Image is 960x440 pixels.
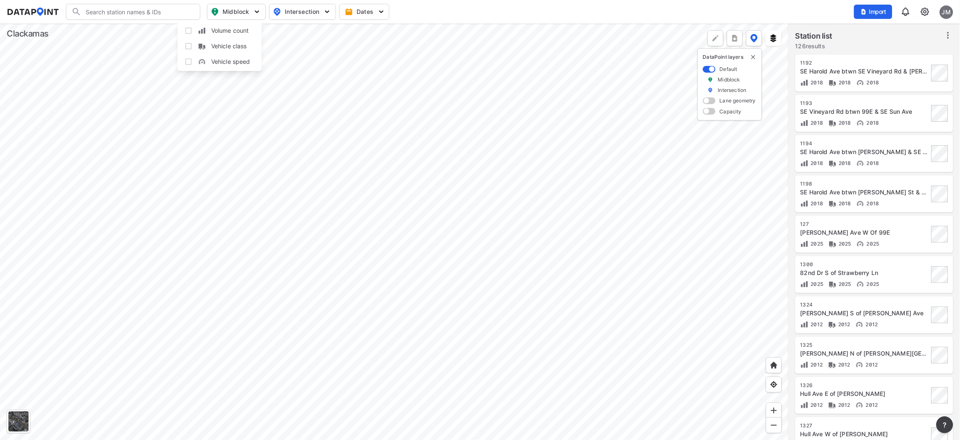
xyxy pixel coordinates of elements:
[865,120,879,126] span: 2018
[800,301,929,308] div: 1324
[708,86,713,94] img: marker_Intersection.6861001b.svg
[377,8,386,16] img: 5YPKRKmlfpI5mqlR8AD95paCi+0kK1fRFDJSaMmawlwaeJcJwk9O2fotCW5ve9gAAAAASUVORK5CYII=
[865,200,879,207] span: 2018
[800,159,809,168] img: Volume count
[720,97,756,104] label: Lane geometry
[323,8,331,16] img: 5YPKRKmlfpI5mqlR8AD95paCi+0kK1fRFDJSaMmawlwaeJcJwk9O2fotCW5ve9gAAAAASUVORK5CYII=
[800,140,929,147] div: 1194
[7,410,30,433] div: Toggle basemap
[198,42,206,50] img: S3KcC2PZAAAAAElFTkSuQmCC
[81,5,195,18] input: Search
[800,119,809,127] img: Volume count
[860,8,867,15] img: file_add.62c1e8a2.svg
[770,380,778,389] img: zeq5HYn9AnE9l6UmnFLPAAAAAElFTkSuQmCC
[856,159,865,168] img: Vehicle speed
[211,26,249,35] span: Volume count
[800,79,809,87] img: Volume count
[211,57,250,66] span: Vehicle speed
[837,361,851,368] span: 2012
[720,108,742,115] label: Capacity
[829,280,837,288] img: Vehicle class
[198,26,206,35] img: zXKTHG75SmCTpzeATkOMbMjAxYFTnPvh7K8Q9YYMXBy4Bd2Bwe9xdUQUqRsak2SDbAAAAABJRU5ErkJggg==
[856,240,865,248] img: Vehicle speed
[942,420,948,430] span: ?
[855,361,864,369] img: Vehicle speed
[854,5,892,19] button: Import
[800,320,809,329] img: Volume count
[800,261,929,268] div: 1300
[198,58,206,66] img: w05fo9UQAAAAAElFTkSuQmCC
[864,361,878,368] span: 2012
[865,160,879,166] span: 2018
[750,54,757,60] img: close-external-leyer.3061a1c7.svg
[809,321,823,327] span: 2012
[855,320,864,329] img: Vehicle speed
[770,406,778,415] img: ZvzfEJKXnyWIrJytrsY285QMwk63cM6Drc+sIAAAAASUVORK5CYII=
[766,403,782,419] div: Zoom in
[800,181,929,187] div: 1198
[864,402,878,408] span: 2012
[7,28,49,39] div: Clackamas
[800,199,809,208] img: Volume count
[703,54,757,60] p: DataPoint layers
[750,54,757,60] button: delete
[770,421,778,430] img: MAAAAAElFTkSuQmCC
[837,120,852,126] span: 2018
[708,30,724,46] div: Polygon tool
[800,382,929,389] div: 1326
[920,7,930,17] img: cids17cp3yIFEOpj3V8A9qJSH103uA521RftCD4eeui4ksIb+krbm5XvIjxD52OS6NWLn9gAAAAAElFTkSuQmCC
[800,361,809,369] img: Volume count
[809,200,824,207] span: 2018
[809,402,823,408] span: 2012
[345,8,353,16] img: calendar-gold.39a51dde.svg
[859,8,887,16] span: Import
[800,67,929,76] div: SE Harold Ave btwn SE Vineyard Rd & SE Derry Ln
[253,8,261,16] img: 5YPKRKmlfpI5mqlR8AD95paCi+0kK1fRFDJSaMmawlwaeJcJwk9O2fotCW5ve9gAAAAASUVORK5CYII=
[769,34,778,42] img: layers.ee07997e.svg
[837,160,852,166] span: 2018
[829,79,837,87] img: Vehicle class
[211,42,247,50] span: Vehicle class
[800,148,929,156] div: SE Harold Ave btwn SE Raymond St & SE Mark Kelly Ct
[809,120,824,126] span: 2018
[731,34,739,42] img: xqJnZQTG2JQi0x5lvmkeSNbbgIiQD62bqHG8IfrOzanD0FsRdYrij6fAAAAAElFTkSuQmCC
[800,240,809,248] img: Volume count
[800,309,929,317] div: Abernethy Ln S of Hull Ave
[720,65,737,73] label: Default
[828,320,837,329] img: Vehicle class
[718,86,747,94] label: Intersection
[940,5,953,19] div: JM
[837,79,852,86] span: 2018
[901,7,911,17] img: 8A77J+mXikMhHQAAAAASUVORK5CYII=
[346,8,384,16] span: Dates
[795,42,833,50] label: 126 results
[856,119,865,127] img: Vehicle speed
[856,199,865,208] img: Vehicle speed
[800,342,929,348] div: 1325
[800,188,929,196] div: SE Harold Ave btwn SE Raymond St & SE Concord Rd
[800,422,929,429] div: 1327
[770,361,778,369] img: +XpAUvaXAN7GudzAAAAAElFTkSuQmCC
[829,159,837,168] img: Vehicle class
[766,357,782,373] div: Home
[809,160,824,166] span: 2018
[855,401,864,409] img: Vehicle speed
[854,8,896,16] a: Import
[837,321,851,327] span: 2012
[837,200,852,207] span: 2018
[800,269,929,277] div: 82nd Dr S of Strawberry Ln
[746,30,762,46] button: DataPoint layers
[800,401,809,409] img: Volume count
[800,349,929,358] div: Abernethy Ln N of Hull Ave
[272,7,282,17] img: map_pin_int.54838e6b.svg
[7,8,59,16] img: dataPointLogo.9353c09d.svg
[795,30,833,42] label: Station list
[829,240,837,248] img: Vehicle class
[828,361,837,369] img: Vehicle class
[800,280,809,288] img: Volume count
[800,430,929,438] div: Hull Ave W of Abernethy
[865,281,879,287] span: 2025
[856,280,865,288] img: Vehicle speed
[207,4,266,20] button: Midblock
[339,4,389,20] button: Dates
